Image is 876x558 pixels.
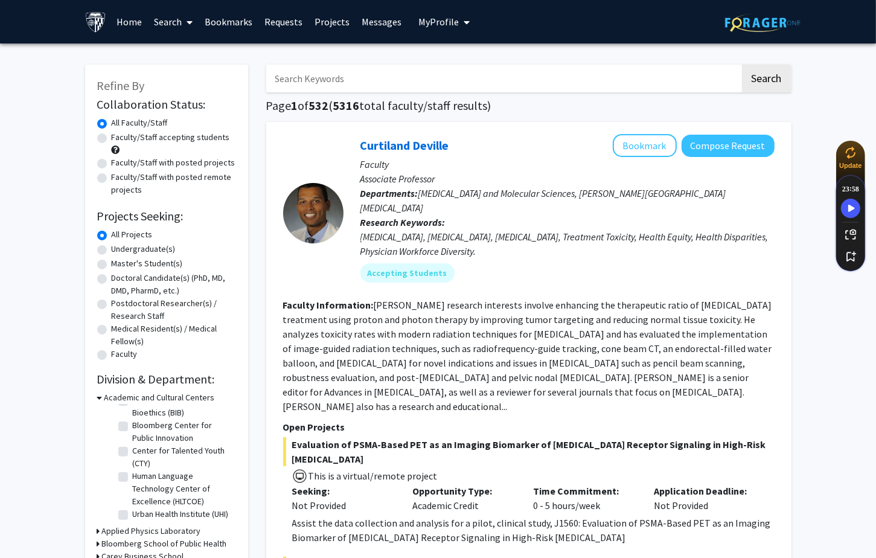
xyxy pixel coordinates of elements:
[133,508,229,521] label: Urban Health Institute (UHI)
[283,420,775,434] p: Open Projects
[309,98,329,113] span: 532
[645,484,766,513] div: Not Provided
[360,138,449,153] a: Curtiland Deville
[360,157,775,172] p: Faculty
[360,229,775,258] div: [MEDICAL_DATA], [MEDICAL_DATA], [MEDICAL_DATA], Treatment Toxicity, Health Equity, Health Dispari...
[283,299,374,311] b: Faculty Information:
[742,65,791,92] button: Search
[412,484,515,498] p: Opportunity Type:
[133,444,233,470] label: Center for Talented Youth (CTY)
[266,65,740,92] input: Search Keywords
[307,470,438,482] span: This is a virtual/remote project
[403,484,524,513] div: Academic Credit
[112,243,176,255] label: Undergraduate(s)
[258,1,309,43] a: Requests
[725,13,801,32] img: ForagerOne Logo
[292,484,395,498] p: Seeking:
[97,372,236,386] h2: Division & Department:
[199,1,258,43] a: Bookmarks
[360,216,446,228] b: Research Keywords:
[360,187,726,214] span: [MEDICAL_DATA] and Molecular Sciences, [PERSON_NAME][GEOGRAPHIC_DATA][MEDICAL_DATA]
[102,537,227,550] h3: Bloomberg School of Public Health
[97,78,145,93] span: Refine By
[360,263,455,283] mat-chip: Accepting Students
[360,172,775,186] p: Associate Professor
[112,257,183,270] label: Master's Student(s)
[97,97,236,112] h2: Collaboration Status:
[333,98,360,113] span: 5316
[292,516,775,545] div: Assist the data collection and analysis for a pilot, clinical study, J1560: Evaluation of PSMA-Ba...
[112,228,153,241] label: All Projects
[97,209,236,223] h2: Projects Seeking:
[112,297,236,322] label: Postdoctoral Researcher(s) / Research Staff
[112,272,236,297] label: Doctoral Candidate(s) (PhD, MD, DMD, PharmD, etc.)
[112,348,138,361] label: Faculty
[533,484,636,498] p: Time Commitment:
[283,299,772,412] fg-read-more: [PERSON_NAME] research interests involve enhancing the therapeutic ratio of [MEDICAL_DATA] treatm...
[133,470,233,508] label: Human Language Technology Center of Excellence (HLTCOE)
[292,98,298,113] span: 1
[112,322,236,348] label: Medical Resident(s) / Medical Fellow(s)
[654,484,756,498] p: Application Deadline:
[112,171,236,196] label: Faculty/Staff with posted remote projects
[133,419,233,444] label: Bloomberg Center for Public Innovation
[9,504,51,549] iframe: Chat
[133,394,233,419] label: Berman Institute of Bioethics (BIB)
[360,187,418,199] b: Departments:
[356,1,408,43] a: Messages
[102,525,201,537] h3: Applied Physics Laboratory
[110,1,148,43] a: Home
[613,134,677,157] button: Add Curtiland Deville to Bookmarks
[112,156,235,169] label: Faculty/Staff with posted projects
[266,98,791,113] h1: Page of ( total faculty/staff results)
[524,484,645,513] div: 0 - 5 hours/week
[85,11,106,33] img: Johns Hopkins University Logo
[283,437,775,466] span: Evaluation of PSMA-Based PET as an Imaging Biomarker of [MEDICAL_DATA] Receptor Signaling in High...
[112,117,168,129] label: All Faculty/Staff
[104,391,215,404] h3: Academic and Cultural Centers
[292,498,395,513] div: Not Provided
[682,135,775,157] button: Compose Request to Curtiland Deville
[112,131,230,144] label: Faculty/Staff accepting students
[418,16,459,28] span: My Profile
[309,1,356,43] a: Projects
[148,1,199,43] a: Search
